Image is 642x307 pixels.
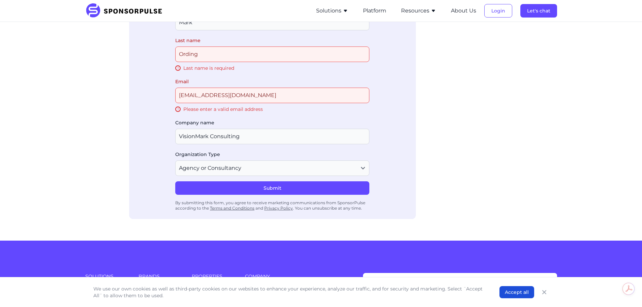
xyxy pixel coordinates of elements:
a: Privacy Policy [264,206,293,211]
p: We use our own cookies as well as third-party cookies on our websites to enhance your experience,... [93,285,486,299]
span: Solutions [85,273,130,280]
button: Submit [175,181,369,195]
button: About Us [451,7,476,15]
label: Company name [175,119,369,126]
a: Terms and Conditions [210,206,254,211]
label: Last name [175,37,369,44]
label: Organization Type [175,151,369,158]
div: By submitting this form, you agree to receive marketing communications from SponsorPulse accordin... [175,197,369,214]
span: Properties [192,273,237,280]
span: ! [175,106,181,112]
a: Login [484,8,512,14]
button: Platform [363,7,386,15]
button: Accept all [499,286,534,298]
span: Please enter a valid email address [183,106,263,113]
button: Solutions [316,7,348,15]
span: ! [175,65,181,71]
span: Last name is required [183,65,234,71]
iframe: Chat Widget [608,275,642,307]
button: Resources [401,7,436,15]
button: Close [540,287,549,297]
label: Email [175,78,369,85]
span: Company [245,273,343,280]
img: SponsorPulse [85,3,167,18]
a: Platform [363,8,386,14]
a: About Us [451,8,476,14]
span: Brands [139,273,184,280]
button: Let's chat [520,4,557,18]
button: Login [484,4,512,18]
a: Let's chat [520,8,557,14]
